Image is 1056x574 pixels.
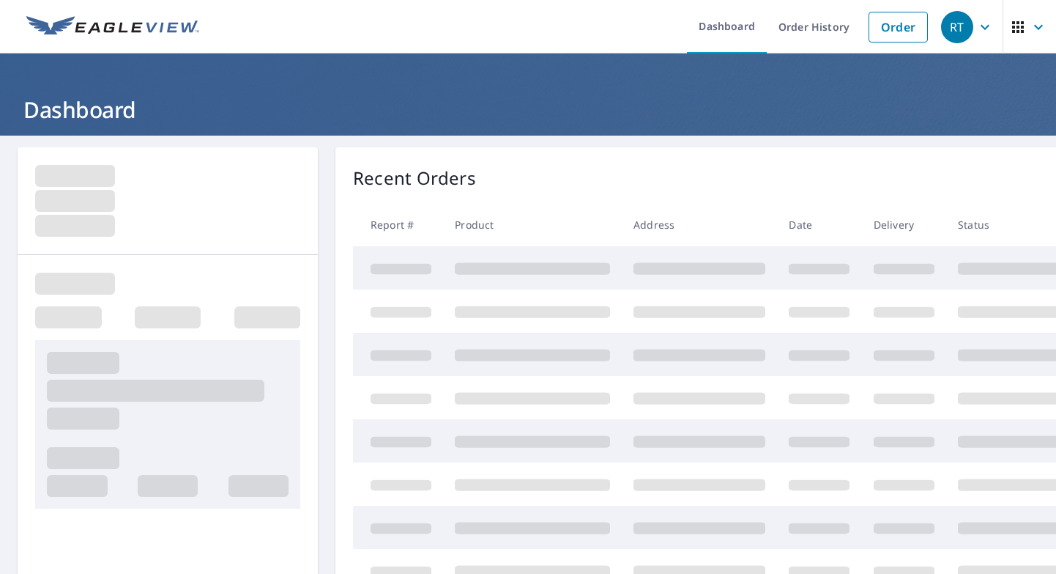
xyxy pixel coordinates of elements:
[353,165,476,191] p: Recent Orders
[353,203,443,246] th: Report #
[862,203,946,246] th: Delivery
[777,203,861,246] th: Date
[941,11,973,43] div: RT
[18,95,1038,125] h1: Dashboard
[26,16,199,38] img: EV Logo
[443,203,622,246] th: Product
[869,12,928,43] a: Order
[622,203,777,246] th: Address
